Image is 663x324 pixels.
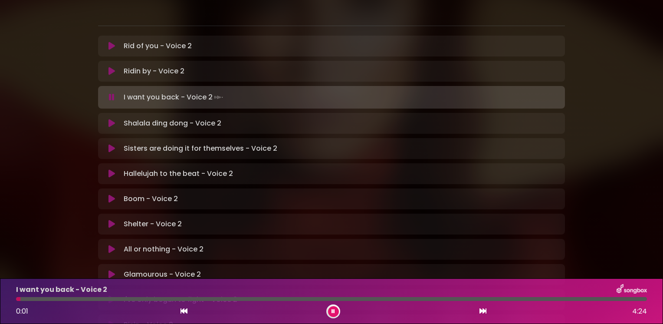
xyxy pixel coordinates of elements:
p: Boom - Voice 2 [124,194,178,204]
p: Rid of you - Voice 2 [124,41,192,51]
p: Hallelujah to the beat - Voice 2 [124,169,233,179]
p: Ridin by - Voice 2 [124,66,184,76]
p: I want you back - Voice 2 [124,91,225,103]
p: Glamourous - Voice 2 [124,269,201,280]
img: songbox-logo-white.png [617,284,647,295]
p: Shelter - Voice 2 [124,219,182,229]
p: I want you back - Voice 2 [16,284,107,295]
img: waveform4.gif [213,91,225,103]
span: 4:24 [632,306,647,317]
p: Shalala ding dong - Voice 2 [124,118,221,129]
span: 0:01 [16,306,28,316]
p: Sisters are doing it for themselves - Voice 2 [124,143,277,154]
p: All or nothing - Voice 2 [124,244,203,255]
